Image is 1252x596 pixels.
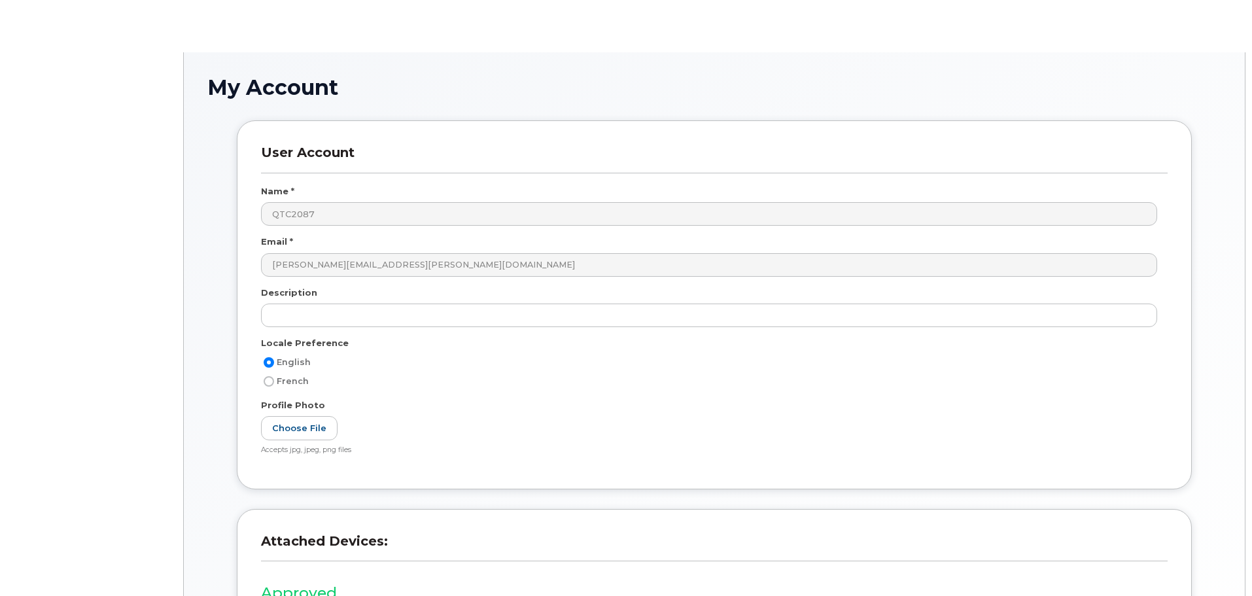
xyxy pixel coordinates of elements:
label: Choose File [261,416,338,440]
input: French [264,376,274,387]
label: Profile Photo [261,399,325,412]
label: Email * [261,236,293,248]
h3: User Account [261,145,1168,173]
h1: My Account [207,76,1221,99]
label: Locale Preference [261,337,349,349]
input: English [264,357,274,368]
div: Accepts jpg, jpeg, png files [261,446,1157,455]
label: Name * [261,185,294,198]
span: French [277,376,309,386]
span: English [277,357,311,367]
h3: Attached Devices: [261,533,1168,561]
label: Description [261,287,317,299]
